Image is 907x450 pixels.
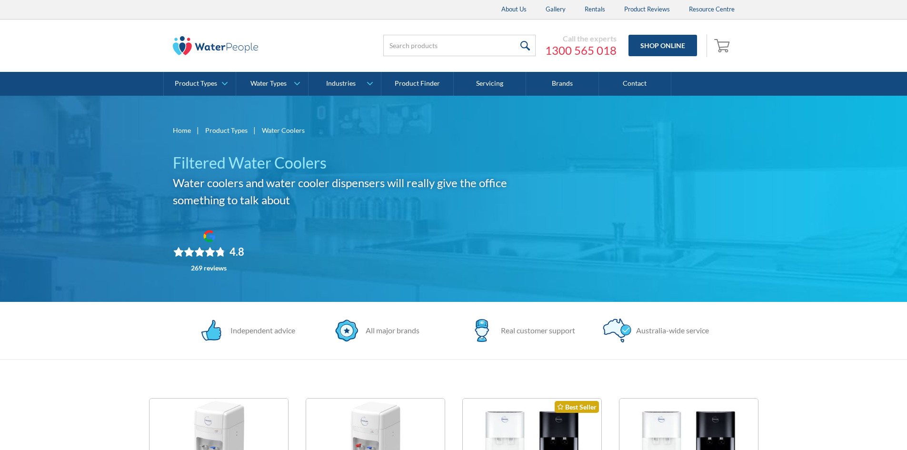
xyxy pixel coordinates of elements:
[326,80,356,88] div: Industries
[173,174,538,209] h2: Water coolers and water cooler dispensers will really give the office something to talk about
[173,125,191,135] a: Home
[628,35,697,56] a: Shop Online
[229,245,244,259] div: 4.8
[526,72,598,96] a: Brands
[454,72,526,96] a: Servicing
[173,245,244,259] div: Rating: 4.8 out of 5
[361,325,419,336] div: All major brands
[164,72,236,96] a: Product Types
[599,72,671,96] a: Contact
[712,34,735,57] a: Open empty cart
[226,325,295,336] div: Independent advice
[555,401,599,413] div: Best Seller
[173,151,538,174] h1: Filtered Water Coolers
[383,35,536,56] input: Search products
[545,43,617,58] a: 1300 565 018
[496,325,575,336] div: Real customer support
[175,80,217,88] div: Product Types
[250,80,287,88] div: Water Types
[196,124,200,136] div: |
[631,325,709,336] div: Australia-wide service
[173,36,259,55] img: The Water People
[236,72,308,96] a: Water Types
[205,125,248,135] a: Product Types
[252,124,257,136] div: |
[191,264,227,272] div: 269 reviews
[309,72,380,96] a: Industries
[714,38,732,53] img: shopping cart
[381,72,454,96] a: Product Finder
[545,34,617,43] div: Call the experts
[262,125,305,135] div: Water Coolers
